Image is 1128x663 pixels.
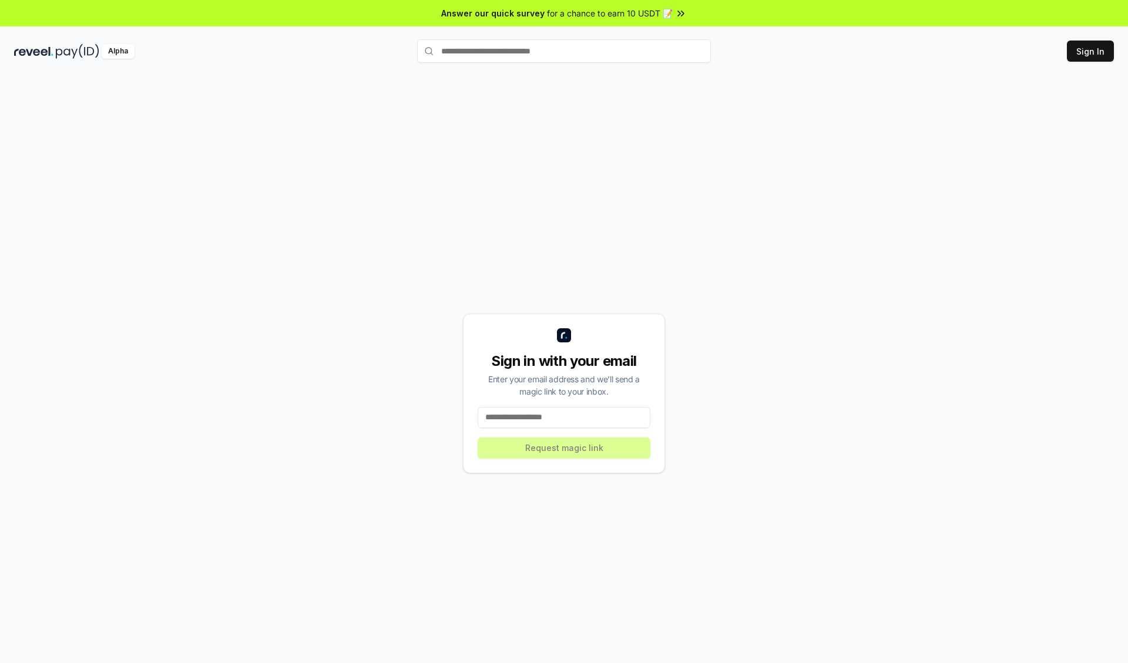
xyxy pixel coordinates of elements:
div: Alpha [102,44,135,59]
img: pay_id [56,44,99,59]
span: for a chance to earn 10 USDT 📝 [547,7,673,19]
img: reveel_dark [14,44,53,59]
div: Sign in with your email [478,352,650,371]
span: Answer our quick survey [441,7,545,19]
button: Sign In [1067,41,1114,62]
div: Enter your email address and we’ll send a magic link to your inbox. [478,373,650,398]
img: logo_small [557,328,571,342]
